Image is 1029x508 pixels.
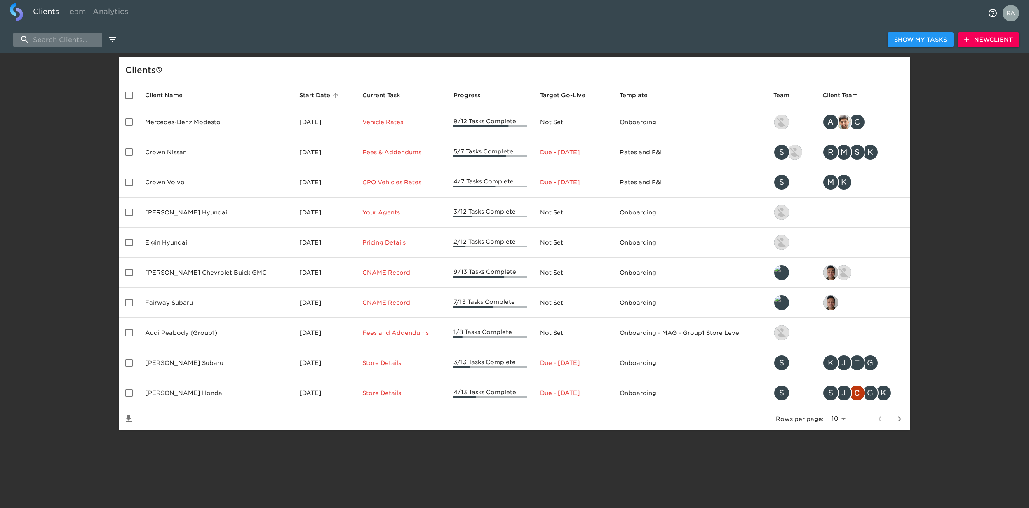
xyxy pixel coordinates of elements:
[774,235,789,250] img: kevin.lo@roadster.com
[823,265,838,280] img: sai@simplemnt.com
[145,90,193,100] span: Client Name
[773,264,809,281] div: leland@roadster.com
[533,107,613,137] td: Not Set
[613,288,767,318] td: Onboarding
[125,63,907,77] div: Client s
[362,178,440,186] p: CPO Vehicles Rates
[139,318,293,348] td: Audi Peabody (Group1)
[139,198,293,228] td: [PERSON_NAME] Hyundai
[773,144,809,160] div: savannah@roadster.com, austin@roadster.com
[983,3,1003,23] button: notifications
[823,295,838,310] img: sai@simplemnt.com
[10,3,23,21] img: logo
[362,299,440,307] p: CNAME Record
[613,167,767,198] td: Rates and F&I
[447,288,534,318] td: 7/13 Tasks Complete
[773,355,809,371] div: savannah@roadster.com
[447,137,534,167] td: 5/7 Tasks Complete
[822,385,839,401] div: S
[362,118,440,126] p: Vehicle Rates
[773,90,800,100] span: Team
[774,325,789,340] img: nikko.foster@roadster.com
[787,145,802,160] img: austin@roadster.com
[875,385,892,401] div: K
[293,288,355,318] td: [DATE]
[774,115,789,129] img: kevin.lo@roadster.com
[773,174,790,190] div: S
[822,144,839,160] div: R
[293,378,355,408] td: [DATE]
[540,389,606,397] p: Due - [DATE]
[822,114,839,130] div: A
[447,167,534,198] td: 4/7 Tasks Complete
[836,174,852,190] div: K
[773,144,790,160] div: S
[773,325,809,341] div: nikko.foster@roadster.com
[119,83,910,430] table: enhanced table
[613,318,767,348] td: Onboarding - MAG - Group1 Store Level
[30,3,62,23] a: Clients
[773,174,809,190] div: savannah@roadster.com
[776,415,824,423] p: Rows per page:
[293,137,355,167] td: [DATE]
[533,198,613,228] td: Not Set
[540,359,606,367] p: Due - [DATE]
[447,378,534,408] td: 4/13 Tasks Complete
[62,3,89,23] a: Team
[447,198,534,228] td: 3/12 Tasks Complete
[540,178,606,186] p: Due - [DATE]
[139,167,293,198] td: Crown Volvo
[958,32,1019,47] button: NewClient
[1003,5,1019,21] img: Profile
[447,258,534,288] td: 9/13 Tasks Complete
[613,198,767,228] td: Onboarding
[774,295,789,310] img: leland@roadster.com
[862,385,879,401] div: G
[453,90,491,100] span: Progress
[964,35,1013,45] span: New Client
[362,208,440,216] p: Your Agents
[822,174,839,190] div: M
[299,90,341,100] span: Start Date
[89,3,132,23] a: Analytics
[119,409,139,429] button: Save List
[822,264,904,281] div: sai@simplemnt.com, nikko.foster@roadster.com
[293,258,355,288] td: [DATE]
[533,228,613,258] td: Not Set
[540,90,596,100] span: Target Go-Live
[773,114,809,130] div: kevin.lo@roadster.com
[13,33,102,47] input: search
[894,35,947,45] span: Show My Tasks
[773,385,790,401] div: S
[773,204,809,221] div: kevin.lo@roadster.com
[620,90,658,100] span: Template
[362,148,440,156] p: Fees & Addendums
[533,318,613,348] td: Not Set
[773,385,809,401] div: savannah@roadster.com
[156,66,162,73] svg: This is a list of all of your clients and clients shared with you
[139,107,293,137] td: Mercedes-Benz Modesto
[293,318,355,348] td: [DATE]
[447,107,534,137] td: 9/12 Tasks Complete
[613,348,767,378] td: Onboarding
[293,198,355,228] td: [DATE]
[849,114,865,130] div: C
[139,258,293,288] td: [PERSON_NAME] Chevrolet Buick GMC
[293,228,355,258] td: [DATE]
[362,90,411,100] span: Current Task
[613,258,767,288] td: Onboarding
[773,355,790,371] div: S
[836,144,852,160] div: M
[362,389,440,397] p: Store Details
[774,205,789,220] img: kevin.lo@roadster.com
[447,228,534,258] td: 2/12 Tasks Complete
[850,386,865,400] img: christopher.mccarthy@roadster.com
[822,144,904,160] div: rrobins@crowncars.com, mcooley@crowncars.com, sparent@crowncars.com, kwilson@crowncars.com
[822,114,904,130] div: angelique.nurse@roadster.com, sandeep@simplemnt.com, clayton.mandel@roadster.com
[836,115,851,129] img: sandeep@simplemnt.com
[849,144,865,160] div: S
[447,348,534,378] td: 3/13 Tasks Complete
[849,355,865,371] div: T
[773,294,809,311] div: leland@roadster.com
[293,348,355,378] td: [DATE]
